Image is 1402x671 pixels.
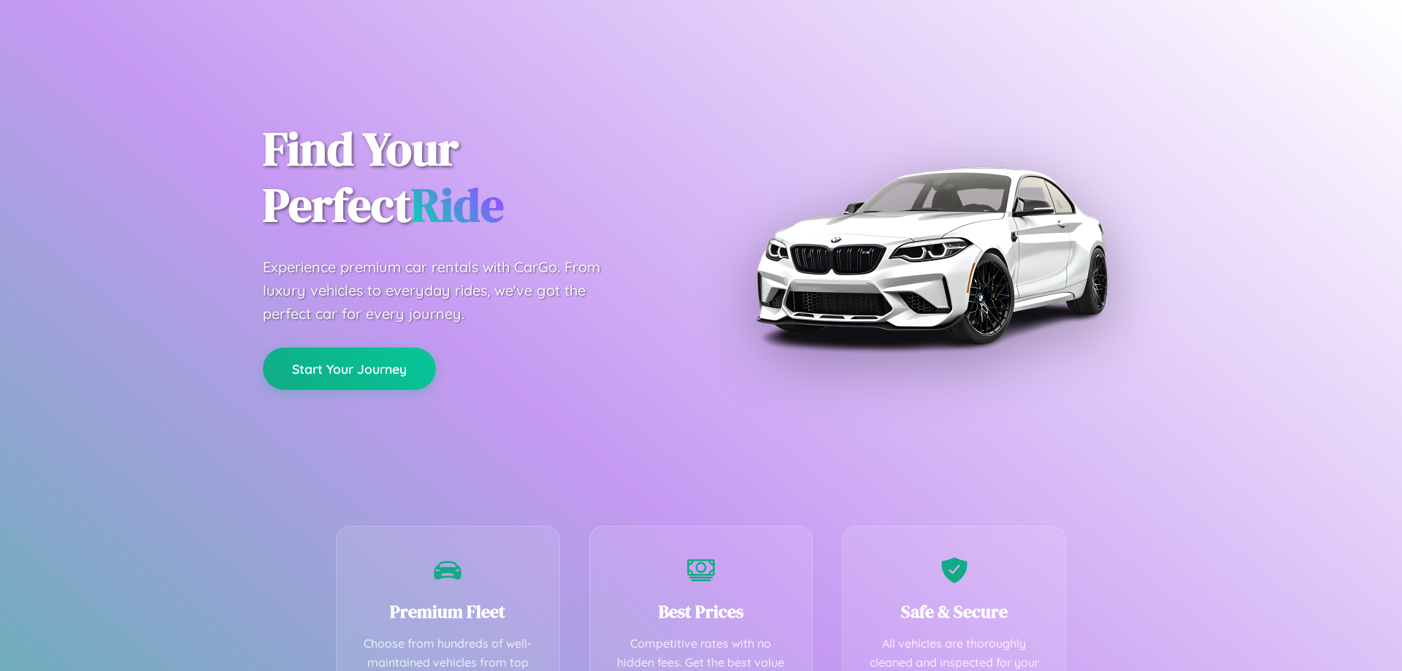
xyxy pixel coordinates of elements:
[748,73,1114,438] img: Premium BMW car rental vehicle
[263,348,436,390] button: Start Your Journey
[612,599,791,624] h3: Best Prices
[411,173,504,237] span: Ride
[359,599,537,624] h3: Premium Fleet
[263,121,679,234] h1: Find Your Perfect
[865,599,1043,624] h3: Safe & Secure
[263,256,628,326] p: Experience premium car rentals with CarGo. From luxury vehicles to everyday rides, we've got the ...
